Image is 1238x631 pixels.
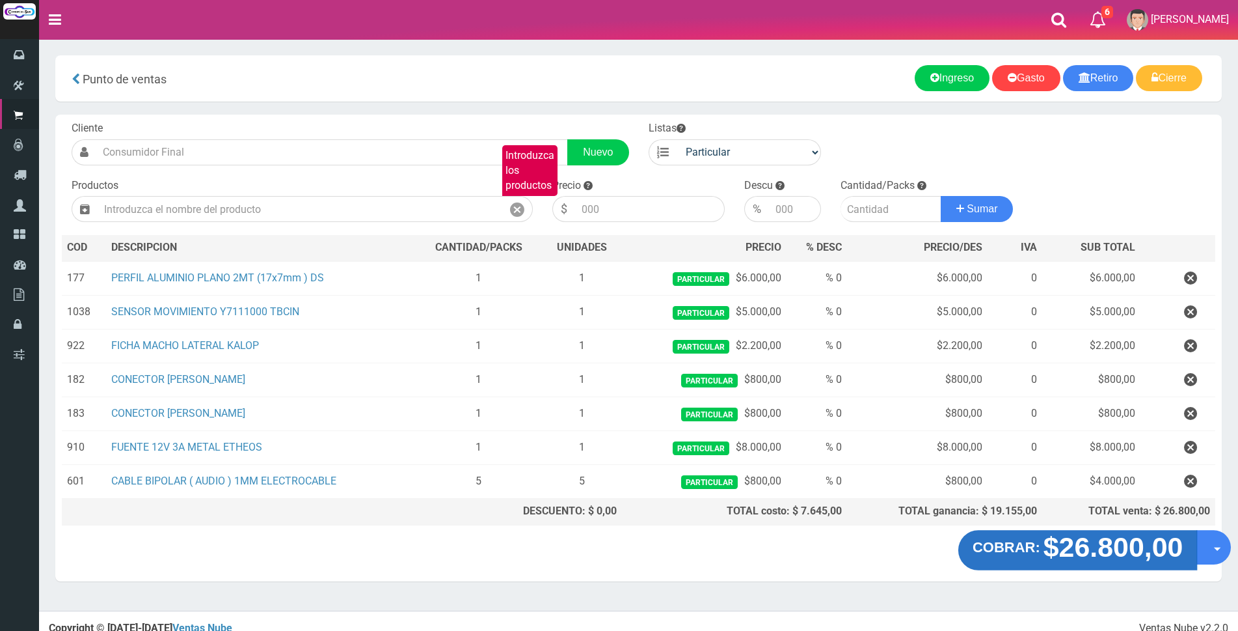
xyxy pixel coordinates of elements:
td: 0 [988,431,1042,465]
span: Particular [673,272,729,286]
label: Introduzca los productos [502,145,558,197]
td: 0 [988,296,1042,330]
td: 5 [414,465,543,499]
td: $6.000,00 [1042,261,1140,296]
label: Cliente [72,121,103,136]
a: FICHA MACHO LATERAL KALOP [111,339,259,352]
td: $6.000,00 [847,261,988,296]
a: CONECTOR [PERSON_NAME] [111,373,245,386]
div: TOTAL venta: $ 26.800,00 [1047,504,1210,519]
td: $8.000,00 [622,431,787,465]
input: Consumidor Final [96,139,568,165]
td: 183 [62,397,106,431]
td: $800,00 [622,397,787,431]
td: 1 [543,363,622,397]
span: Particular [673,442,729,455]
div: TOTAL costo: $ 7.645,00 [627,504,842,519]
th: DES [106,235,414,261]
td: $8.000,00 [847,431,988,465]
a: CONECTOR [PERSON_NAME] [111,407,245,419]
td: 1 [414,330,543,363]
a: SENSOR MOVIMIENTO Y7111000 TBCIN [111,305,299,318]
span: Particular [673,306,729,320]
span: CRIPCION [130,241,177,253]
td: 1 [414,363,543,397]
th: COD [62,235,106,261]
td: 1 [414,296,543,330]
span: IVA [1021,241,1037,253]
label: Listas [649,121,686,136]
td: 1038 [62,296,106,330]
td: 1 [543,261,622,296]
img: Logo grande [3,3,36,20]
th: UNIDADES [543,235,622,261]
td: % 0 [787,261,847,296]
td: $800,00 [847,465,988,499]
td: $8.000,00 [1042,431,1140,465]
td: % 0 [787,363,847,397]
td: 177 [62,261,106,296]
td: 922 [62,330,106,363]
td: 910 [62,431,106,465]
a: PERFIL ALUMINIO PLANO 2MT (17x7mm ) DS [111,272,324,284]
button: COBRAR: $26.800,00 [958,530,1198,570]
input: Cantidad [841,196,941,222]
span: % DESC [806,241,842,253]
td: 601 [62,465,106,499]
a: Retiro [1063,65,1134,91]
strong: COBRAR: [973,540,1040,555]
td: 0 [988,397,1042,431]
div: $ [552,196,575,222]
span: Sumar [967,203,997,214]
td: $800,00 [1042,397,1140,431]
td: 1 [543,330,622,363]
td: 0 [988,465,1042,499]
a: Ingreso [915,65,989,91]
strong: $26.800,00 [1043,532,1183,563]
td: 0 [988,363,1042,397]
span: Particular [673,340,729,354]
td: $5.000,00 [622,296,787,330]
td: % 0 [787,465,847,499]
td: $6.000,00 [622,261,787,296]
td: 1 [543,296,622,330]
td: % 0 [787,296,847,330]
td: $5.000,00 [1042,296,1140,330]
td: 182 [62,363,106,397]
label: Cantidad/Packs [841,178,915,193]
input: Introduzca el nombre del producto [98,196,502,222]
td: % 0 [787,397,847,431]
span: PRECIO [746,240,781,255]
td: 1 [414,431,543,465]
td: 0 [988,261,1042,296]
div: DESCUENTO: $ 0,00 [420,504,616,519]
div: TOTAL ganancia: $ 19.155,00 [852,504,1037,519]
span: [PERSON_NAME] [1151,13,1229,25]
td: $2.200,00 [847,330,988,363]
td: 1 [414,397,543,431]
td: 0 [988,330,1042,363]
button: Sumar [941,196,1014,222]
td: $5.000,00 [847,296,988,330]
td: $800,00 [1042,363,1140,397]
a: FUENTE 12V 3A METAL ETHEOS [111,441,262,453]
td: $800,00 [847,397,988,431]
a: CABLE BIPOLAR ( AUDIO ) 1MM ELECTROCABLE [111,475,336,487]
td: % 0 [787,431,847,465]
td: 1 [543,397,622,431]
td: $800,00 [622,363,787,397]
a: Nuevo [567,139,628,165]
td: 1 [414,261,543,296]
td: $800,00 [847,363,988,397]
td: $2.200,00 [1042,330,1140,363]
th: CANTIDAD/PACKS [414,235,543,261]
td: $4.000,00 [1042,465,1140,499]
span: Particular [681,408,738,421]
a: Gasto [992,65,1060,91]
span: 6 [1101,6,1113,18]
input: 000 [769,196,821,222]
label: Productos [72,178,118,193]
span: SUB TOTAL [1081,240,1135,255]
td: 1 [543,431,622,465]
span: Punto de ventas [83,72,167,86]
